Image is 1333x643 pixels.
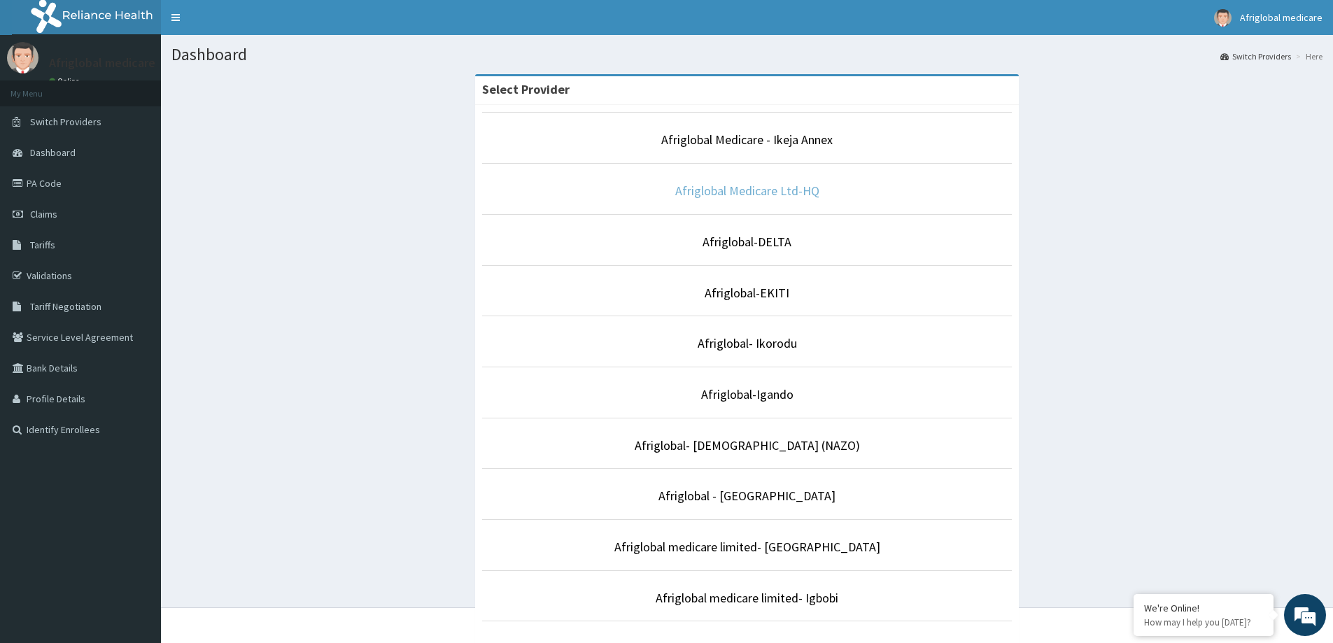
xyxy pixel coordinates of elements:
a: Afriglobal- [DEMOGRAPHIC_DATA] (NAZO) [635,437,860,453]
p: How may I help you today? [1144,616,1263,628]
a: Afriglobal medicare limited- Igbobi [656,590,838,606]
a: Afriglobal-EKITI [705,285,789,301]
span: Tariff Negotiation [30,300,101,313]
div: We're Online! [1144,602,1263,614]
p: Afriglobal medicare [49,57,155,69]
img: User Image [7,42,38,73]
a: Afriglobal-DELTA [703,234,791,250]
strong: Select Provider [482,81,570,97]
li: Here [1292,50,1323,62]
span: Tariffs [30,239,55,251]
a: Switch Providers [1220,50,1291,62]
a: Afriglobal Medicare Ltd-HQ [675,183,819,199]
img: User Image [1214,9,1232,27]
span: Claims [30,208,57,220]
h1: Dashboard [171,45,1323,64]
a: Afriglobal- Ikorodu [698,335,797,351]
a: Afriglobal-Igando [701,386,794,402]
span: Dashboard [30,146,76,159]
span: Afriglobal medicare [1240,11,1323,24]
a: Afriglobal medicare limited- [GEOGRAPHIC_DATA] [614,539,880,555]
a: Online [49,76,83,86]
a: Afriglobal - [GEOGRAPHIC_DATA] [658,488,835,504]
span: Switch Providers [30,115,101,128]
a: Afriglobal Medicare - Ikeja Annex [661,132,833,148]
